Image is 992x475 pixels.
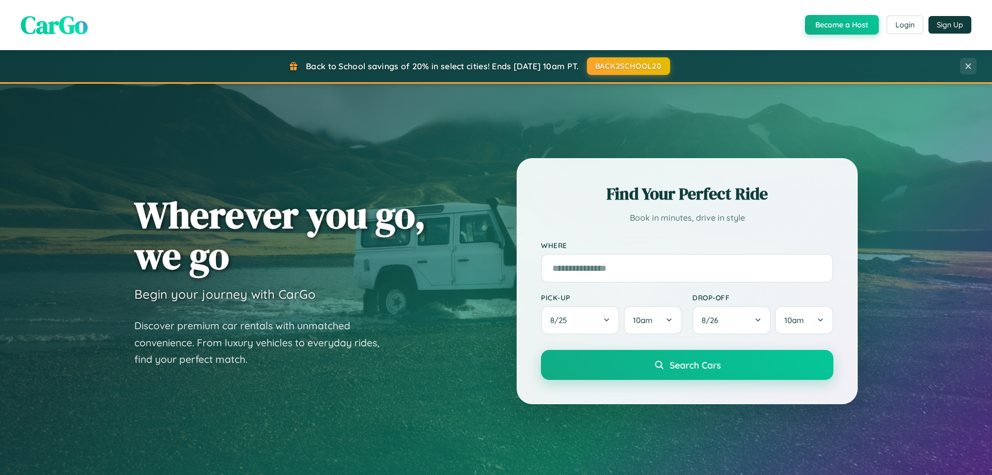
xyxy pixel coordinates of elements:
p: Book in minutes, drive in style [541,210,833,225]
span: 10am [633,315,653,325]
span: 10am [784,315,804,325]
span: 8 / 26 [702,315,723,325]
label: Where [541,241,833,250]
h2: Find Your Perfect Ride [541,182,833,205]
button: Sign Up [928,16,971,34]
h1: Wherever you go, we go [134,194,426,276]
button: 8/25 [541,306,619,334]
button: 10am [624,306,682,334]
span: Search Cars [670,359,721,371]
label: Drop-off [692,293,833,302]
span: 8 / 25 [550,315,572,325]
button: Become a Host [805,15,879,35]
button: 10am [775,306,833,334]
span: Back to School savings of 20% in select cities! Ends [DATE] 10am PT. [306,61,579,71]
button: Login [887,16,923,34]
button: Search Cars [541,350,833,380]
button: BACK2SCHOOL20 [587,57,670,75]
label: Pick-up [541,293,682,302]
h3: Begin your journey with CarGo [134,286,316,302]
button: 8/26 [692,306,771,334]
span: CarGo [21,8,88,42]
p: Discover premium car rentals with unmatched convenience. From luxury vehicles to everyday rides, ... [134,317,393,368]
